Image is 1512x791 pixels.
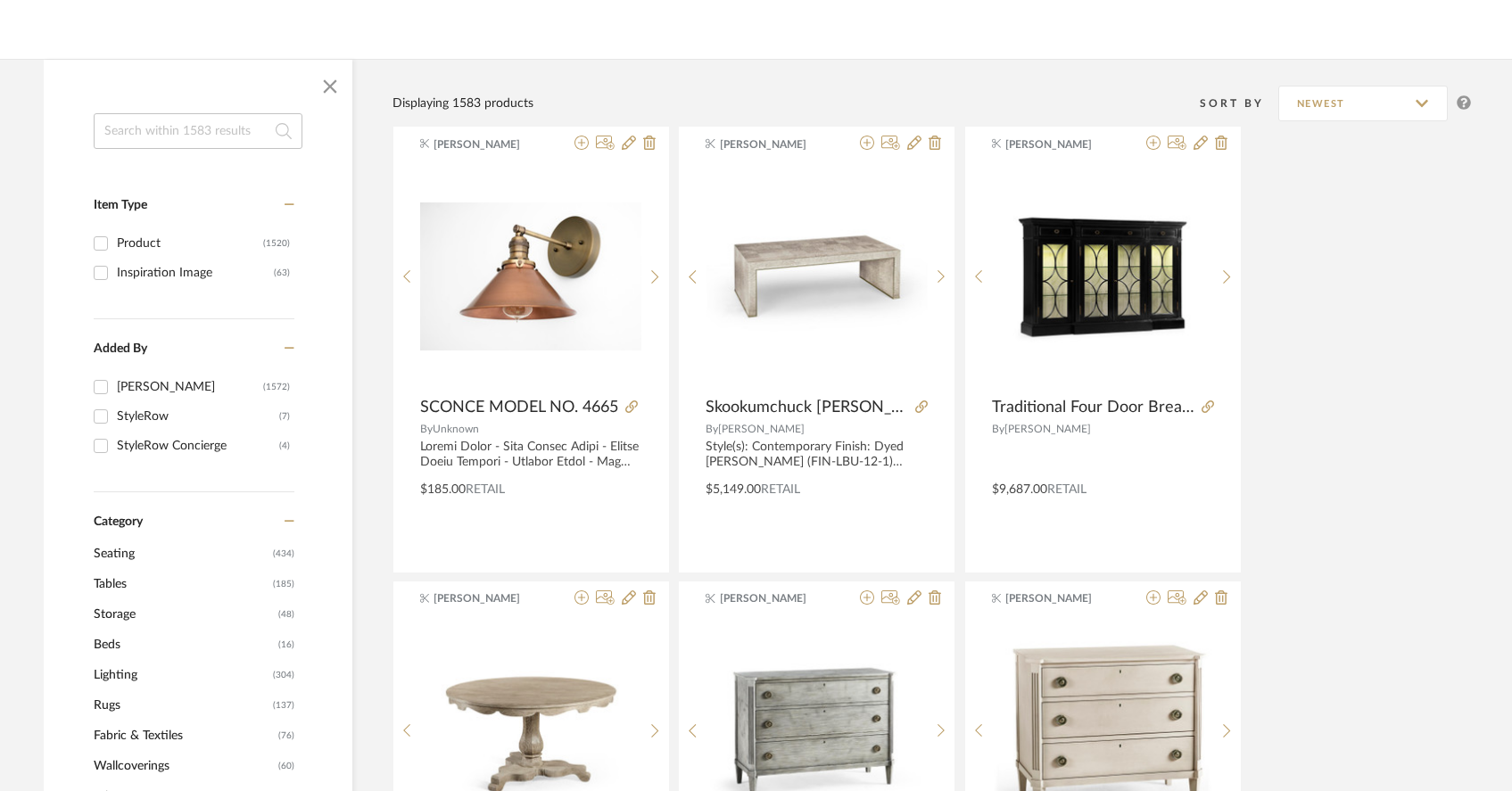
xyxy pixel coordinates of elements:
input: Search within 1583 results [94,113,302,149]
span: (137) [273,691,294,720]
div: Product [117,229,263,258]
div: Inspiration Image [117,259,274,287]
span: [PERSON_NAME] [1004,424,1091,434]
div: StyleRow [117,402,279,431]
span: SCONCE MODEL NO. 4665 [420,398,618,417]
span: Beds [94,630,274,660]
div: Displaying 1583 products [392,94,533,113]
span: (48) [278,600,294,629]
span: [PERSON_NAME] [434,590,546,606]
span: (16) [278,630,294,659]
span: Retail [761,483,800,496]
div: Loremi Dolor - Sita Consec Adipi - Elitse Doeiu Tempori - Utlabor Etdol - Mag Aliqu - Enima - Min... [420,440,642,470]
span: $185.00 [420,483,466,496]
span: Retail [1047,483,1086,496]
span: Added By [94,342,147,355]
span: [PERSON_NAME] [718,424,805,434]
span: Seating [94,539,269,569]
span: Lighting [94,660,269,690]
span: Retail [466,483,505,496]
span: Storage [94,599,274,630]
div: (63) [274,259,290,287]
span: Skookumchuck [PERSON_NAME] Cocktail Table [706,398,908,417]
span: (434) [273,540,294,568]
span: (60) [278,752,294,780]
span: Traditional Four Door Breakfront Display Cabinet [992,398,1194,417]
div: Sort By [1200,95,1278,112]
span: [PERSON_NAME] [1005,136,1118,152]
span: [PERSON_NAME] [720,136,832,152]
div: (4) [279,432,290,460]
img: Traditional Four Door Breakfront Display Cabinet [992,166,1213,387]
button: Close [312,69,348,104]
span: $9,687.00 [992,483,1047,496]
span: [PERSON_NAME] [720,590,832,606]
span: Tables [94,569,269,599]
span: (76) [278,721,294,750]
span: $5,149.00 [706,483,761,496]
div: Style(s): Contemporary Finish: Dyed [PERSON_NAME] (FIN-LBU-12-1) Material: [PERSON_NAME] #109 [PE... [706,440,928,470]
span: [PERSON_NAME] [434,136,546,152]
span: By [420,424,433,434]
span: Wallcoverings [94,751,274,781]
img: Skookumchuck Madrona Burl Cocktail Table [706,166,928,387]
span: Fabric & Textiles [94,721,274,751]
img: SCONCE MODEL NO. 4665 [420,202,641,350]
span: Rugs [94,690,269,721]
div: [PERSON_NAME] [117,373,263,401]
span: [PERSON_NAME] [1005,590,1118,606]
span: Category [94,515,143,530]
div: (1572) [263,373,290,401]
span: (185) [273,570,294,598]
div: StyleRow Concierge [117,432,279,460]
span: Unknown [433,424,479,434]
div: (1520) [263,229,290,258]
span: By [992,424,1004,434]
span: (304) [273,661,294,689]
span: Item Type [94,199,147,211]
span: By [706,424,718,434]
div: (7) [279,402,290,431]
